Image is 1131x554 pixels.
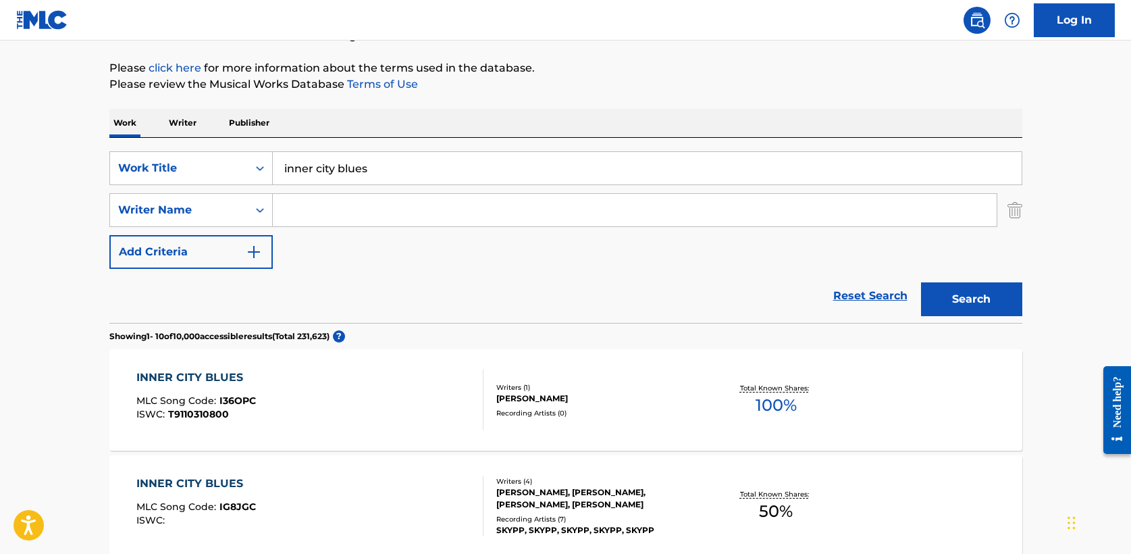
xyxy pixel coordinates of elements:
a: Log In [1034,3,1115,37]
p: Publisher [225,109,273,137]
a: INNER CITY BLUESMLC Song Code:I36OPCISWC:T9110310800Writers (1)[PERSON_NAME]Recording Artists (0)... [109,349,1022,451]
a: click here [149,61,201,74]
p: Work [109,109,140,137]
p: Total Known Shares: [740,489,812,499]
span: 50 % [759,499,793,524]
span: I36OPC [219,395,256,407]
a: Public Search [964,7,991,34]
p: Showing 1 - 10 of 10,000 accessible results (Total 231,623 ) [109,330,330,343]
span: MLC Song Code : [136,501,219,513]
div: SKYPP, SKYPP, SKYPP, SKYPP, SKYPP [496,524,700,536]
div: Writer Name [118,202,240,218]
span: T9110310800 [168,408,229,420]
span: ? [333,330,345,343]
div: INNER CITY BLUES [136,476,256,492]
img: search [969,12,985,28]
p: Please review the Musical Works Database [109,76,1022,93]
div: [PERSON_NAME] [496,393,700,405]
span: 100 % [756,393,797,418]
div: Writers ( 4 ) [496,476,700,486]
a: Reset Search [826,281,914,311]
p: Please for more information about the terms used in the database. [109,60,1022,76]
iframe: Resource Center [1093,356,1131,465]
div: Writers ( 1 ) [496,382,700,393]
p: Total Known Shares: [740,383,812,393]
a: Terms of Use [344,78,418,91]
div: Drag [1068,503,1076,543]
iframe: Chat Widget [1063,489,1131,554]
img: help [1004,12,1020,28]
button: Add Criteria [109,235,273,269]
img: MLC Logo [16,10,68,30]
div: Work Title [118,160,240,176]
button: Search [921,282,1022,316]
div: Help [999,7,1026,34]
span: ISWC : [136,408,168,420]
div: Recording Artists ( 0 ) [496,408,700,418]
span: MLC Song Code : [136,395,219,407]
div: Recording Artists ( 7 ) [496,514,700,524]
img: Delete Criterion [1007,193,1022,227]
img: 9d2ae6d4665cec9f34b9.svg [246,244,262,260]
form: Search Form [109,151,1022,323]
p: Writer [165,109,201,137]
div: [PERSON_NAME], [PERSON_NAME], [PERSON_NAME], [PERSON_NAME] [496,486,700,511]
span: IG8JGC [219,501,256,513]
div: INNER CITY BLUES [136,370,256,386]
span: ISWC : [136,514,168,526]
